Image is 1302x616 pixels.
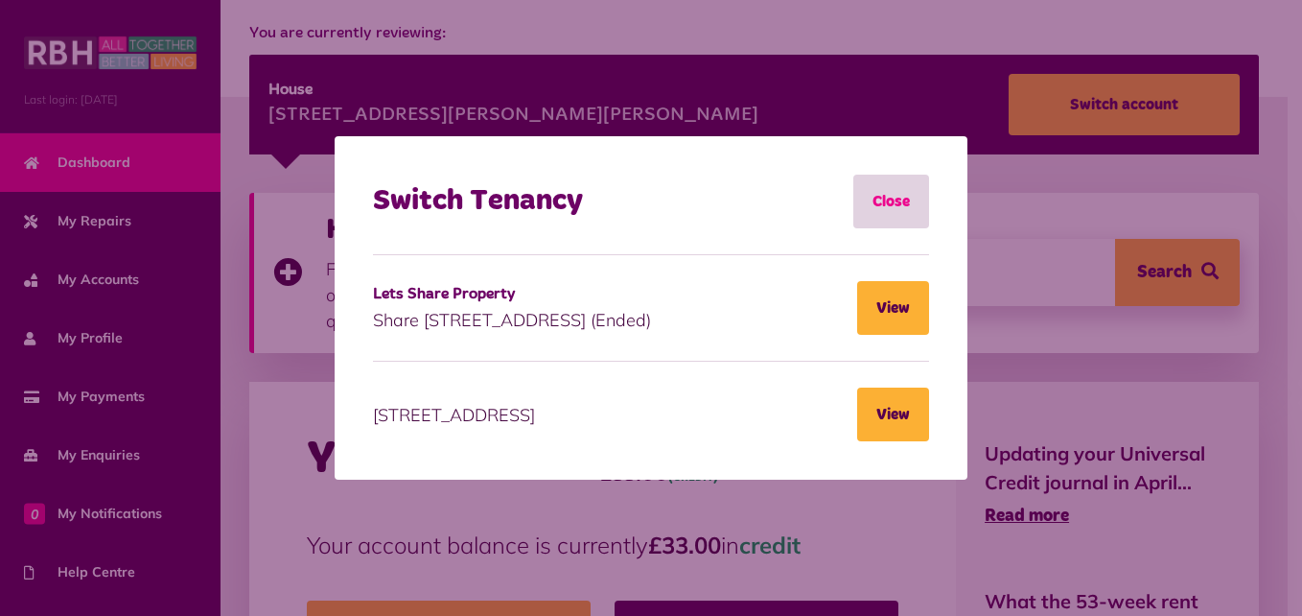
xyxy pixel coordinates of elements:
span: Switch Tenancy [373,179,583,224]
button: View [857,388,929,441]
div: Lets Share Property [373,283,651,306]
div: Share [STREET_ADDRESS] (Ended) [373,307,651,333]
a: Close [853,175,929,228]
div: [STREET_ADDRESS] [373,402,535,428]
button: View [857,281,929,335]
